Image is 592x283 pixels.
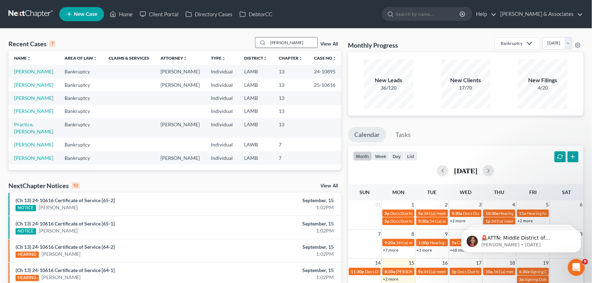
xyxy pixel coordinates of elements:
[244,55,267,61] a: Districtunfold_more
[232,243,334,251] div: September, 15
[527,211,582,216] span: Hearing for [PERSON_NAME]
[14,55,31,61] a: Nameunfold_more
[16,197,115,203] a: (Ch 13) 24-10616 Certificate of Service [65-2]
[16,267,115,273] a: (Ch 13) 24-10616 Certificate of Service [64-1]
[205,105,238,118] td: Individual
[308,78,342,91] td: 25-10616
[568,259,585,276] iframe: Intercom live chat
[374,200,381,209] span: 31
[16,221,115,227] a: (Ch 13) 24-10616 Certificate of Service [65-1]
[155,78,205,91] td: [PERSON_NAME]
[545,200,550,209] span: 5
[238,138,273,151] td: LAWB
[273,78,308,91] td: 13
[39,204,78,211] a: [PERSON_NAME]
[39,227,78,234] a: [PERSON_NAME]
[582,259,588,265] span: 9
[458,269,516,274] span: Docs Due for [PERSON_NAME]
[183,56,187,61] i: unfold_more
[273,118,308,138] td: 13
[238,78,273,91] td: LAMB
[136,8,182,20] a: Client Portal
[155,151,205,164] td: [PERSON_NAME]
[16,244,115,250] a: (Ch 13) 24-10616 Certificate of Service [64-2]
[222,56,226,61] i: unfold_more
[389,127,417,143] a: Tasks
[372,151,390,161] button: week
[396,7,461,20] input: Search by name...
[273,65,308,78] td: 13
[473,8,496,20] a: Help
[519,269,530,274] span: 6:30a
[49,41,55,47] div: 7
[383,247,398,253] a: +7 more
[72,182,80,189] div: 10
[59,105,103,118] td: Bankruptcy
[485,211,499,216] span: 10:30a
[42,274,81,281] a: [PERSON_NAME]
[93,56,97,61] i: unfold_more
[499,211,554,216] span: Hearing for [PERSON_NAME]
[103,51,155,65] th: Claims & Services
[442,259,449,267] span: 16
[441,76,490,84] div: New Clients
[205,78,238,91] td: Individual
[460,189,472,195] span: Wed
[14,141,53,147] a: [PERSON_NAME]
[418,218,429,224] span: 9:30a
[59,91,103,104] td: Bankruptcy
[16,228,36,235] div: NOTICE
[385,269,395,274] span: 8:30a
[16,275,39,281] div: HEARING
[238,151,273,164] td: LAMB
[74,12,97,17] span: New Case
[424,211,492,216] span: 341(a) meeting for [PERSON_NAME]
[273,91,308,104] td: 13
[451,215,592,264] iframe: Intercom notifications message
[385,218,389,224] span: 5p
[360,189,370,195] span: Sun
[106,8,136,20] a: Home
[182,8,236,20] a: Directory Cases
[205,65,238,78] td: Individual
[205,118,238,138] td: Individual
[238,105,273,118] td: LAMB
[27,56,31,61] i: unfold_more
[238,118,273,138] td: LAMB
[14,108,53,114] a: [PERSON_NAME]
[377,230,381,238] span: 7
[430,218,498,224] span: 341(a) meeting for [PERSON_NAME]
[374,259,381,267] span: 14
[155,65,205,78] td: [PERSON_NAME]
[232,227,334,234] div: 1:02PM
[14,95,53,101] a: [PERSON_NAME]
[501,40,522,46] div: Bankruptcy
[59,151,103,164] td: Bankruptcy
[385,211,389,216] span: 5p
[16,205,36,211] div: NOTICE
[321,42,338,47] a: View All
[273,105,308,118] td: 13
[519,211,526,216] span: 11a
[211,55,226,61] a: Typeunfold_more
[408,259,415,267] span: 15
[512,200,516,209] span: 4
[411,200,415,209] span: 1
[418,269,423,274] span: 9a
[417,247,432,253] a: +3 more
[59,78,103,91] td: Bankruptcy
[494,189,505,195] span: Thu
[263,56,267,61] i: unfold_more
[579,200,584,209] span: 6
[351,269,364,274] span: 11:30p
[314,55,337,61] a: Case Nounfold_more
[332,56,337,61] i: unfold_more
[59,138,103,151] td: Bankruptcy
[232,197,334,204] div: September, 15
[14,121,53,134] a: Practice, [PERSON_NAME]
[424,269,492,274] span: 341(a) meeting for [PERSON_NAME]
[390,218,448,224] span: Docs Due for [PERSON_NAME]
[232,267,334,274] div: September, 15
[364,76,413,84] div: New Leads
